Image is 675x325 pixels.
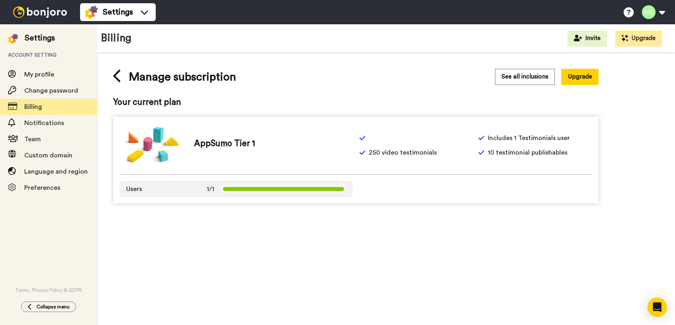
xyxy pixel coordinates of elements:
[8,34,18,44] img: settings-colored.svg
[85,6,98,19] img: settings-colored.svg
[647,297,667,317] div: Open Intercom Messenger
[567,30,607,47] button: Invite
[24,185,60,191] span: Preferences
[615,30,662,47] button: Upgrade
[25,32,55,44] div: Settings
[488,148,567,157] span: 10 testimonial publishables
[36,304,70,310] span: Collapse menu
[21,302,76,312] button: Collapse menu
[129,69,236,85] span: Manage subscription
[369,148,437,157] span: 250 video testimonials
[495,69,555,85] button: See all inclusions
[103,6,133,18] span: Settings
[126,184,142,194] span: Users
[113,96,599,108] span: Your current plan
[24,136,41,142] span: Team
[24,71,54,78] span: My profile
[194,138,255,150] span: AppSumo Tier 1
[488,133,570,143] span: Includes 1 Testimonials user
[561,69,599,85] button: Upgrade
[24,87,78,94] span: Change password
[24,168,88,175] span: Language and region
[24,120,64,126] span: Notifications
[120,123,184,168] img: pricing-free-360w.jpg
[24,152,72,159] span: Custom domain
[10,6,70,18] img: bj-logo-header-white.svg
[24,104,42,110] span: Billing
[101,32,131,44] h1: Billing
[207,184,214,194] span: 1/1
